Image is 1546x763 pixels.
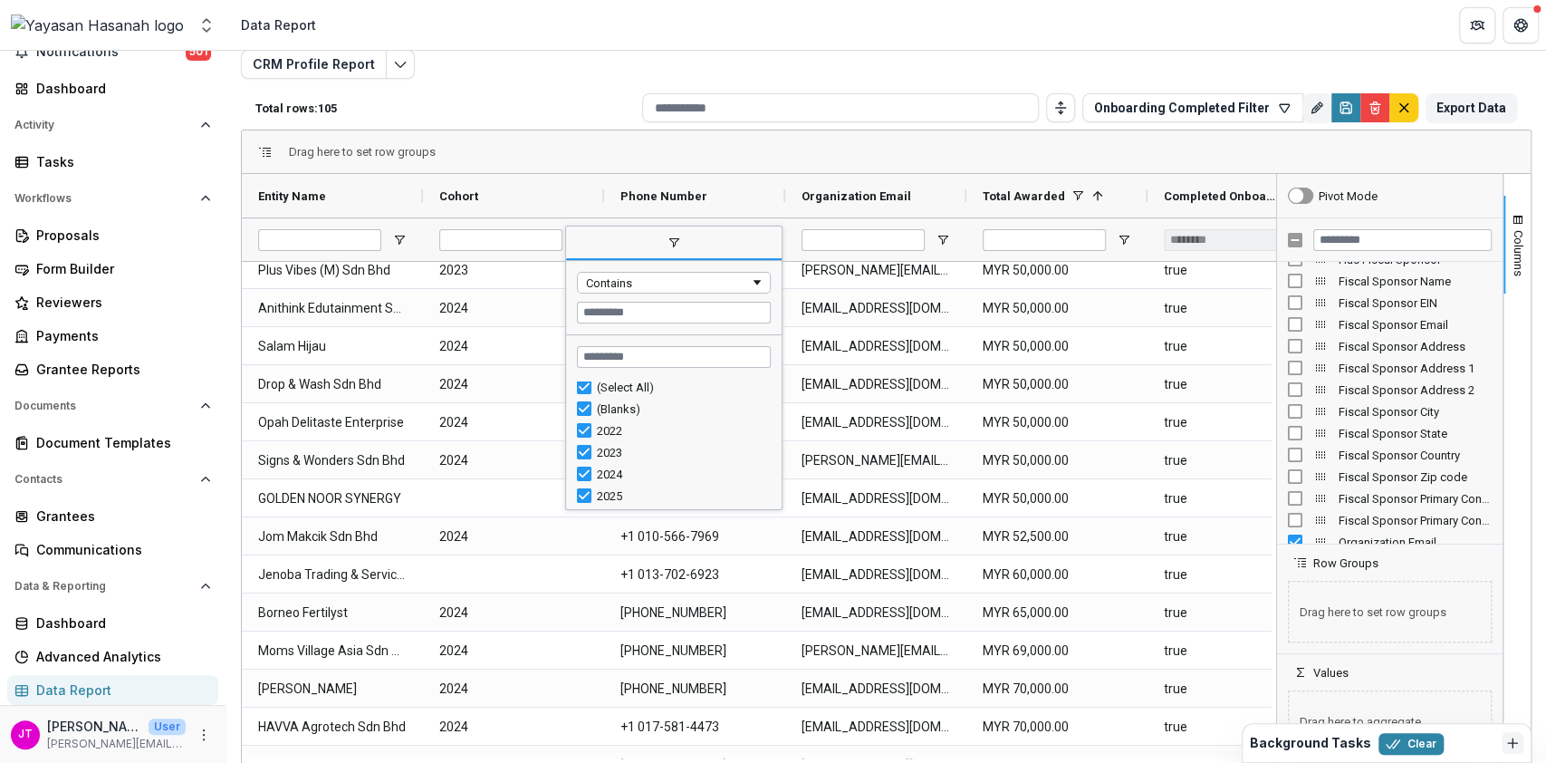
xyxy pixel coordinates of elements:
[577,302,771,324] input: Filter Value
[802,556,950,594] span: [EMAIL_ADDRESS][DOMAIN_NAME]
[597,468,765,481] div: 2024
[577,346,771,368] input: Search filter values
[983,252,1131,289] span: MYR 50,000.00
[983,366,1131,403] span: MYR 50,000.00
[7,608,218,638] a: Dashboard
[1339,449,1492,462] span: Fiscal Sponsor Country
[983,404,1131,441] span: MYR 50,000.00
[258,189,326,203] span: Entity Name
[1277,466,1503,488] div: Fiscal Sponsor Zip code Column
[149,719,186,735] p: User
[1164,290,1312,327] span: true
[36,681,204,700] div: Data Report
[258,404,407,441] span: Opah Delitaste Enterprise
[1459,7,1495,43] button: Partners
[439,594,588,632] span: 2024
[11,14,184,36] img: Yayasan Hasanah logo
[620,709,769,746] span: +1 017-581-4473
[620,671,769,708] span: [PHONE_NUMBER]
[597,489,765,503] div: 2025
[36,152,204,171] div: Tasks
[18,729,33,740] div: Josselyn Tan
[802,594,950,632] span: [EMAIL_ADDRESS][DOMAIN_NAME]
[983,709,1131,746] span: MYR 70,000.00
[597,402,765,416] div: (Blanks)
[1164,189,1278,203] span: Completed Onboarding
[566,376,782,507] div: Filter List
[1339,536,1492,549] span: Organization Email
[258,290,407,327] span: Anithink Edutainment Sdn Bhd
[983,671,1131,708] span: MYR 70,000.00
[1164,480,1312,517] span: true
[36,326,204,345] div: Payments
[258,671,407,708] span: [PERSON_NAME]
[1302,93,1331,122] button: Rename
[241,15,316,34] div: Data Report
[439,328,588,365] span: 2024
[1339,275,1492,288] span: Fiscal Sponsor Name
[597,446,765,459] div: 2023
[193,724,215,746] button: More
[258,709,407,746] span: HAVVA Agrotech Sdn Bhd
[1164,709,1312,746] span: true
[1503,7,1539,43] button: Get Help
[1164,633,1312,670] span: true
[597,424,765,438] div: 2022
[1339,492,1492,506] span: Fiscal Sponsor Primary Contact Name
[1277,270,1503,292] div: Fiscal Sponsor Name Column
[7,184,218,213] button: Open Workflows
[186,43,211,61] span: 501
[1164,442,1312,479] span: true
[258,328,407,365] span: Salam Hijau
[7,642,218,671] a: Advanced Analytics
[386,50,415,79] button: Edit selected report
[7,111,218,140] button: Open Activity
[983,290,1131,327] span: MYR 50,000.00
[439,709,588,746] span: 2024
[1164,366,1312,403] span: true
[1313,229,1492,251] input: Filter Columns Input
[1277,401,1503,422] div: Fiscal Sponsor City Column
[258,442,407,479] span: Signs & Wonders Sdn Bhd
[7,321,218,351] a: Payments
[258,229,381,251] input: Entity Name Filter Input
[439,189,478,203] span: Cohort
[1426,93,1517,122] button: Export Data
[439,229,562,251] input: Cohort Filter Input
[47,736,186,752] p: [PERSON_NAME][EMAIL_ADDRESS][DOMAIN_NAME]
[14,400,193,412] span: Documents
[566,227,782,260] span: filter
[7,675,218,705] a: Data Report
[439,404,588,441] span: 2024
[1339,470,1492,484] span: Fiscal Sponsor Zip code
[1277,531,1503,553] div: Organization Email Column
[36,226,204,245] div: Proposals
[1378,733,1444,755] button: Clear
[802,328,950,365] span: [EMAIL_ADDRESS][DOMAIN_NAME]
[1319,189,1378,203] div: Pivot Mode
[983,328,1131,365] span: MYR 50,000.00
[1360,93,1389,122] button: Delete
[802,442,950,479] span: [PERSON_NAME][EMAIL_ADDRESS][DOMAIN_NAME]
[36,293,204,312] div: Reviewers
[1164,252,1312,289] span: true
[36,613,204,633] div: Dashboard
[14,192,193,205] span: Workflows
[1339,427,1492,440] span: Fiscal Sponsor State
[258,633,407,670] span: Moms Village Asia Sdn Bhd
[802,229,925,251] input: Organization Email Filter Input
[586,276,750,290] div: Contains
[439,633,588,670] span: 2024
[1339,514,1492,527] span: Fiscal Sponsor Primary Contact Email
[258,556,407,594] span: Jenoba Trading & Services Sdn Bhd
[620,189,707,203] span: Phone Number
[1502,732,1523,754] button: Dismiss
[1277,444,1503,466] div: Fiscal Sponsor Country Column
[36,360,204,379] div: Grantee Reports
[36,259,204,278] div: Form Builder
[234,12,323,38] nav: breadcrumb
[802,671,950,708] span: [EMAIL_ADDRESS][DOMAIN_NAME]
[1277,379,1503,401] div: Fiscal Sponsor Address 2 Column
[620,518,769,555] span: +1 010-566-7969
[983,594,1131,632] span: MYR 65,000.00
